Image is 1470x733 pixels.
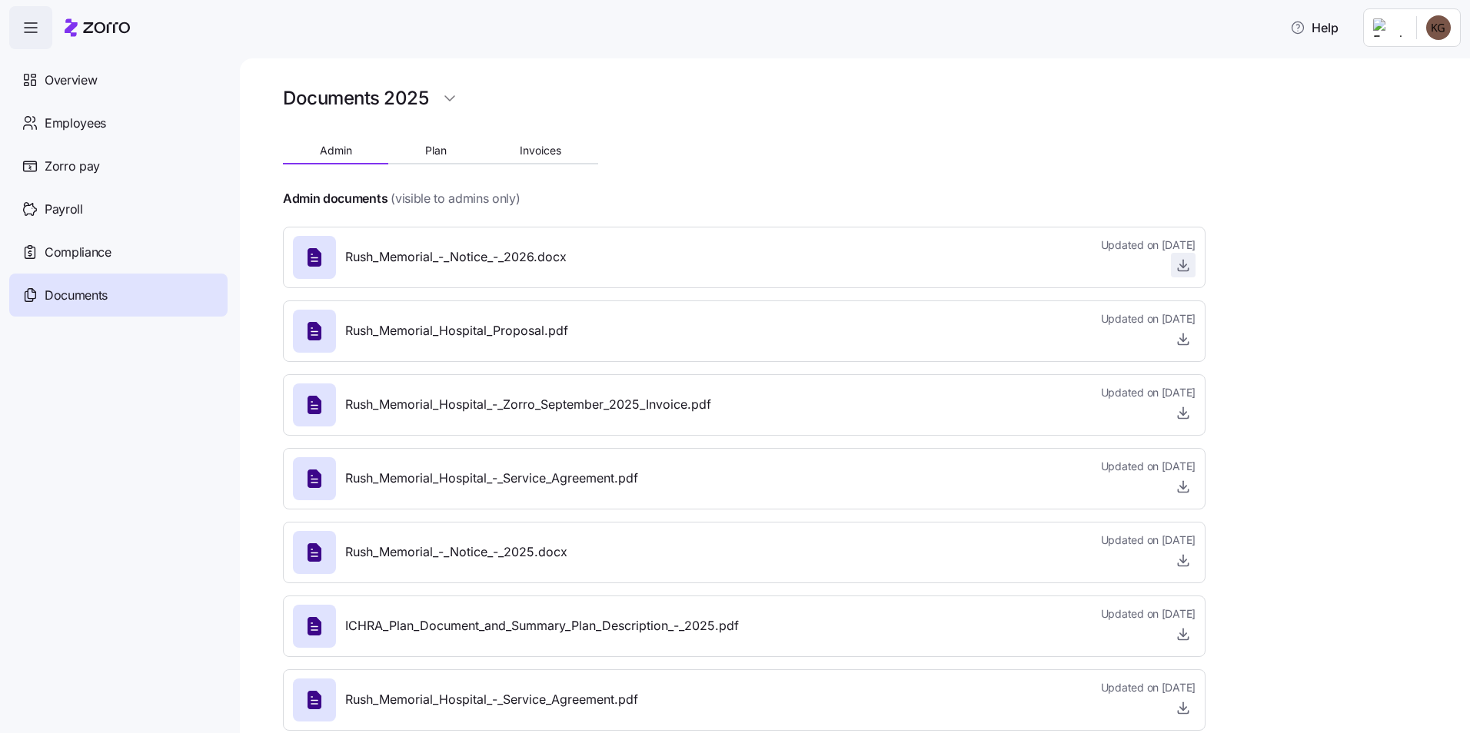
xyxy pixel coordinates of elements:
[391,189,520,208] span: (visible to admins only)
[45,286,108,305] span: Documents
[345,616,739,635] span: ICHRA_Plan_Document_and_Summary_Plan_Description_-_2025.pdf
[1101,237,1196,253] span: Updated on [DATE]
[1290,18,1339,37] span: Help
[1101,459,1196,474] span: Updated on [DATE]
[345,395,711,414] span: Rush_Memorial_Hospital_-_Zorro_September_2025_Invoice.pdf
[1278,12,1351,43] button: Help
[9,144,228,187] a: Zorro pay
[1101,532,1196,548] span: Updated on [DATE]
[1101,606,1196,622] span: Updated on [DATE]
[283,190,387,207] h4: Admin documents
[45,114,106,133] span: Employees
[520,145,561,156] span: Invoices
[45,157,100,176] span: Zorro pay
[345,542,567,562] span: Rush_Memorial_-_Notice_-_2025.docx
[9,231,228,274] a: Compliance
[345,690,638,709] span: Rush_Memorial_Hospital_-_Service_Agreement.pdf
[9,187,228,231] a: Payroll
[45,243,111,262] span: Compliance
[425,145,447,156] span: Plan
[345,321,568,340] span: Rush_Memorial_Hospital_Proposal.pdf
[1373,18,1404,37] img: Employer logo
[345,247,567,267] span: Rush_Memorial_-_Notice_-_2026.docx
[283,86,428,110] h1: Documents 2025
[345,469,638,488] span: Rush_Memorial_Hospital_-_Service_Agreement.pdf
[9,101,228,144] a: Employees
[45,200,83,219] span: Payroll
[9,274,228,317] a: Documents
[320,145,352,156] span: Admin
[1101,385,1196,400] span: Updated on [DATE]
[45,71,97,90] span: Overview
[1426,15,1451,40] img: b34cea83cf096b89a2fb04a6d3fa81b3
[1101,680,1196,695] span: Updated on [DATE]
[1101,311,1196,327] span: Updated on [DATE]
[9,58,228,101] a: Overview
